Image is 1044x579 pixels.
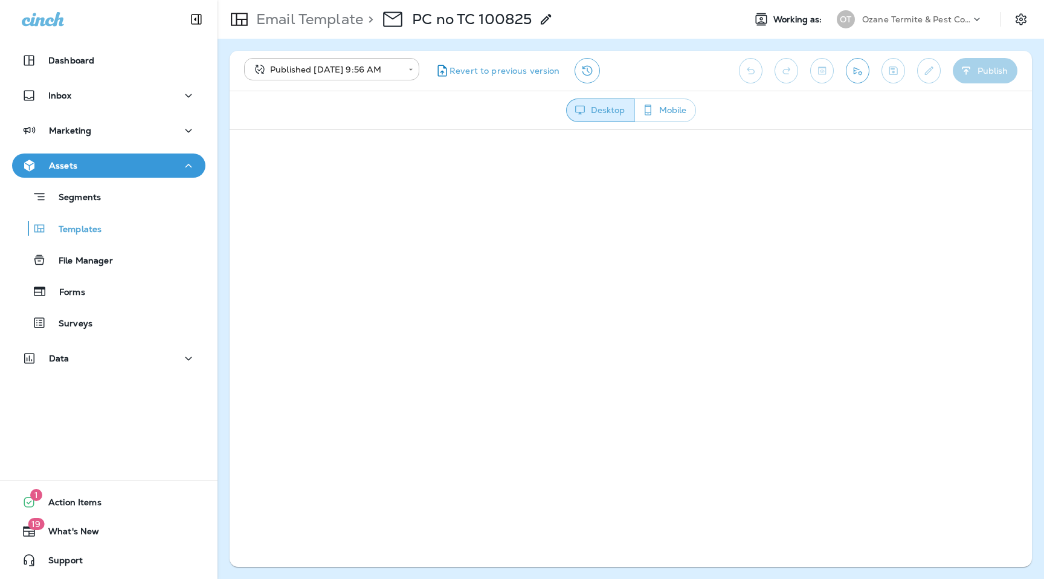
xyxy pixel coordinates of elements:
span: Support [36,555,83,570]
p: Email Template [251,10,363,28]
p: Ozane Termite & Pest Control [862,15,971,24]
button: Data [12,346,205,370]
button: Marketing [12,118,205,143]
span: Revert to previous version [449,65,560,77]
p: Templates [47,224,101,236]
button: Send test email [846,58,869,83]
p: File Manager [47,256,113,267]
button: Collapse Sidebar [179,7,213,31]
button: Settings [1010,8,1032,30]
button: Inbox [12,83,205,108]
button: Desktop [566,99,635,122]
span: Action Items [36,497,101,512]
span: Working as: [773,15,825,25]
button: 19What's New [12,519,205,543]
button: Templates [12,216,205,241]
div: OT [837,10,855,28]
button: Surveys [12,310,205,335]
p: Surveys [47,319,92,330]
button: View Changelog [575,58,600,83]
p: Data [49,354,69,363]
p: PC no TC 100825 [412,10,532,28]
p: Inbox [48,91,71,100]
button: Mobile [634,99,696,122]
button: Revert to previous version [429,58,565,83]
button: Dashboard [12,48,205,73]
p: Assets [49,161,77,170]
span: 19 [28,518,44,530]
p: > [363,10,373,28]
span: 1 [30,489,42,501]
button: 1Action Items [12,490,205,514]
button: Forms [12,279,205,304]
p: Marketing [49,126,91,135]
p: Dashboard [48,56,94,65]
button: File Manager [12,247,205,273]
button: Assets [12,154,205,178]
button: Segments [12,184,205,210]
button: Support [12,548,205,572]
p: Forms [47,287,85,299]
p: Segments [47,192,101,204]
span: What's New [36,526,99,541]
div: Published [DATE] 9:56 AM [253,63,400,76]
